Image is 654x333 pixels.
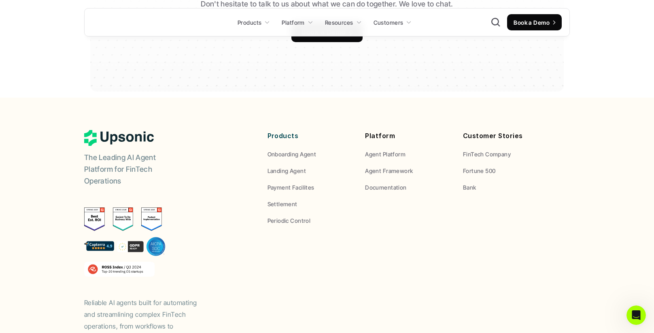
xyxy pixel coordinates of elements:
a: Landing Agent [268,166,353,175]
span: FinTech Company [463,151,511,158]
iframe: Intercom live chat [626,305,646,325]
span: Documentation [365,184,406,191]
span: Fortune 500 [463,167,496,174]
p: Products [268,130,353,142]
span: Book a Demo [514,19,550,26]
a: Products [233,15,275,30]
p: Customer Stories [463,130,549,142]
span: Periodic Control [268,217,311,224]
a: Payment Facilites [268,183,353,192]
span: Bank [463,184,476,191]
a: Book a Demo [507,14,562,30]
button: Search Icon [491,17,501,28]
span: Agent Framework [365,167,413,174]
span: Payment Facilites [268,184,314,191]
span: Landing Agent [268,167,306,174]
span: Onboarding Agent [268,151,316,158]
span: Agent Platform [365,151,406,158]
p: Resources [325,18,353,27]
p: Platform [365,130,451,142]
a: Periodic Control [268,216,353,225]
a: Onboarding Agent [268,150,353,158]
a: Settlement [268,200,353,208]
span: Settlement [268,201,297,207]
p: The Leading AI Agent Platform for FinTech Operations [84,152,185,187]
p: Platform [282,18,304,27]
p: Products [238,18,261,27]
p: Customers [374,18,403,27]
a: Documentation [365,183,451,192]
